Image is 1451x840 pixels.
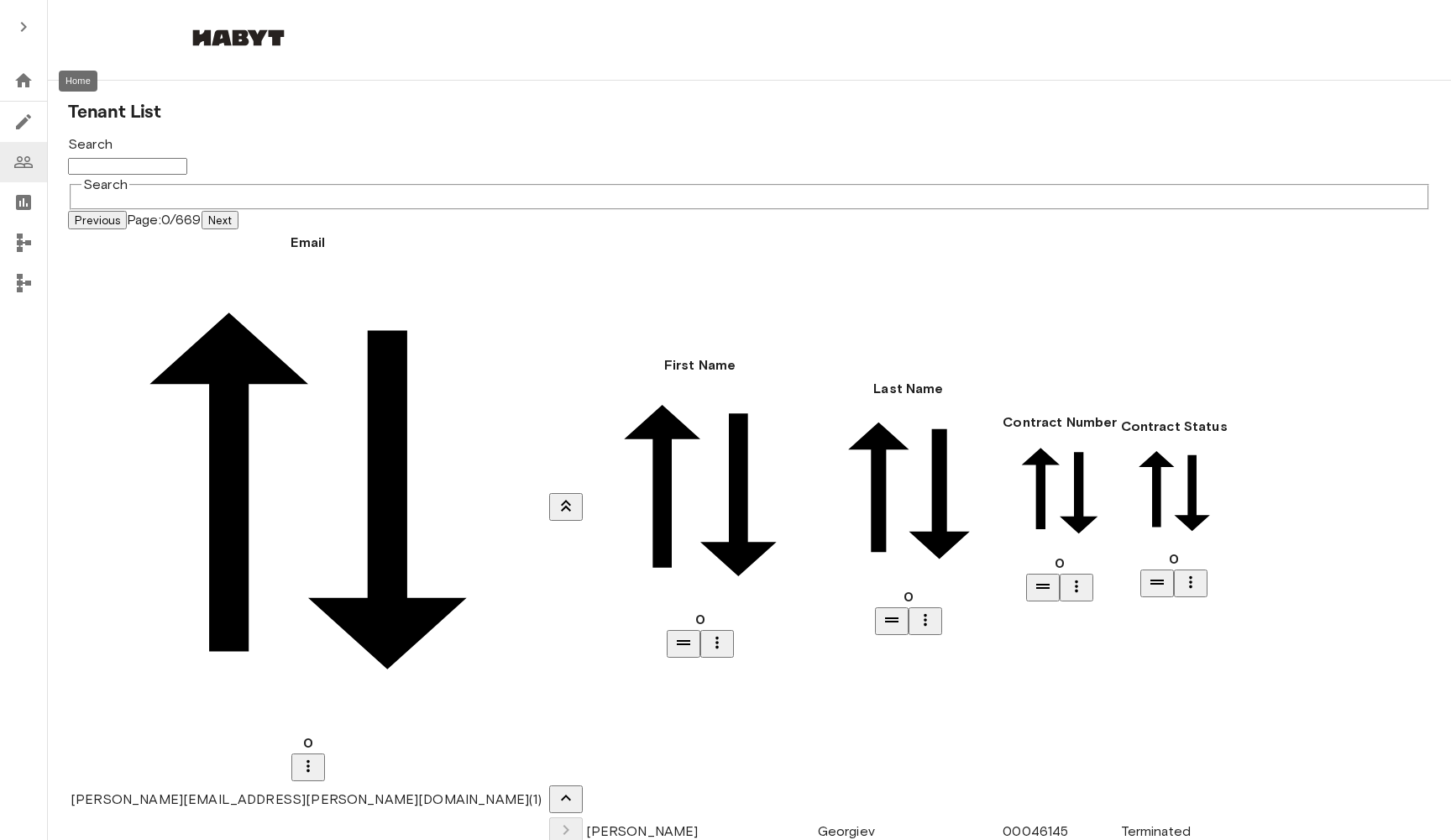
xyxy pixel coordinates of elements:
[70,785,547,815] td: [PERSON_NAME][EMAIL_ADDRESS][PERSON_NAME][DOMAIN_NAME] ( 1 )
[818,379,1000,399] div: Last Name
[188,29,289,46] img: Habyt
[1169,551,1179,567] span: 0
[1055,555,1065,571] span: 0
[71,233,546,253] div: Email
[68,210,1431,230] div: Page: 0 / 669
[303,735,313,751] span: 0
[875,607,909,635] button: Move
[904,589,914,605] span: 0
[586,591,815,627] span: Sort by First Name ascending
[818,569,1000,585] span: Sort by Last Name ascending
[549,795,583,811] span: Collapse
[1060,574,1093,601] button: Column Actions
[71,715,546,751] span: Sort by Email ascending
[202,211,238,229] button: Next
[1121,823,1192,839] span: Terminated
[818,569,1000,605] span: Sort by Last Name ascending
[68,101,1431,124] h2: Tenant List
[1121,531,1228,547] span: Sort by Contract Status ascending
[549,785,583,813] button: Expand
[1026,574,1060,601] button: Move
[1003,535,1117,551] span: Sort by Contract Number ascending
[1140,570,1174,597] button: Move
[1003,535,1117,571] span: Sort by Contract Number ascending
[700,630,734,658] button: Column Actions
[667,630,700,658] button: Move
[586,355,815,375] div: First Name
[1174,570,1207,597] button: Column Actions
[909,607,942,635] button: Column Actions
[549,493,583,521] button: Expand all
[586,591,815,607] span: Sort by First Name ascending
[68,136,113,152] label: Search
[291,753,325,781] button: Column Actions
[59,71,97,92] div: Home
[71,715,546,731] span: Sort by Email ascending
[83,176,128,192] span: Search
[1003,412,1117,433] div: Contract Number
[1121,417,1228,437] div: Contract Status
[549,503,583,519] span: Collapse all
[68,211,127,229] button: Previous
[695,612,705,627] span: 0
[1121,531,1228,567] span: Sort by Contract Status ascending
